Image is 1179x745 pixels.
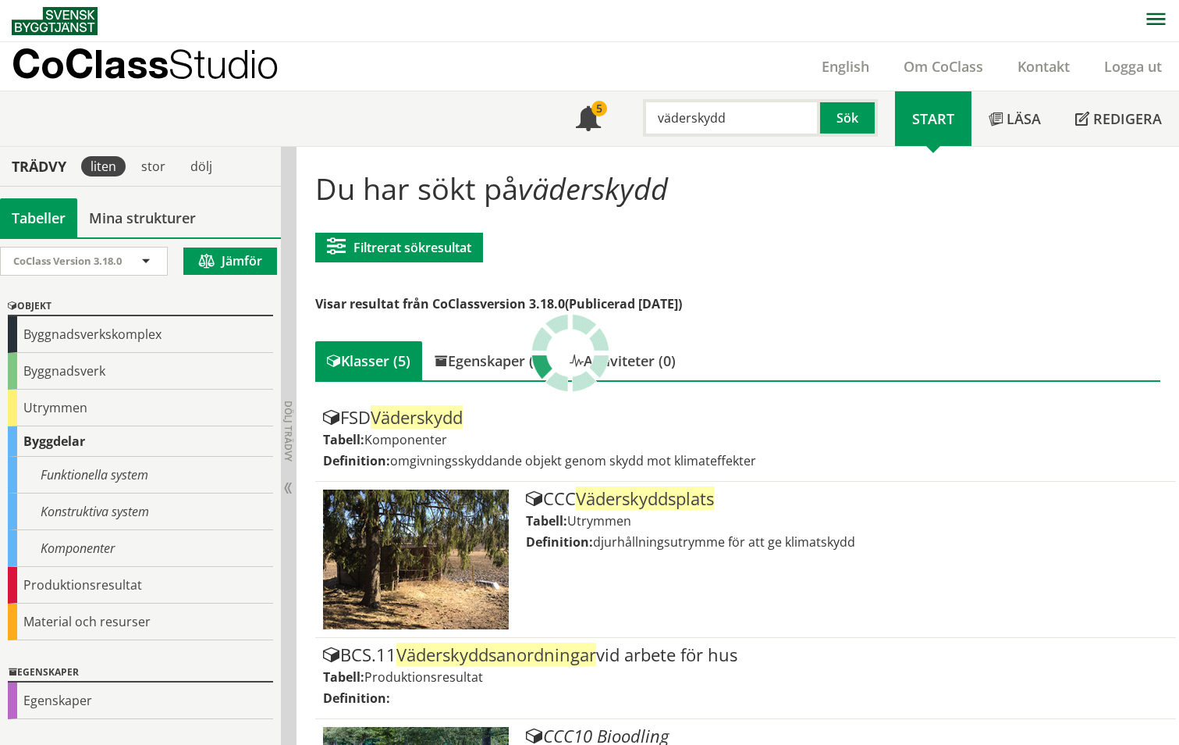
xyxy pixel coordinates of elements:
[323,431,364,448] label: Tabell:
[315,341,422,380] div: Klasser (5)
[422,341,558,380] div: Egenskaper (0)
[315,295,565,312] span: Visar resultat från CoClassversion 3.18.0
[1007,109,1041,128] span: Läsa
[526,490,1169,508] div: CCC
[593,533,855,551] span: djurhållningsutrymme för att ge klimatskydd
[323,408,1169,427] div: FSD
[518,168,668,209] span: väderskydd
[1093,109,1162,128] span: Redigera
[371,405,463,429] span: Väderskydd
[558,341,687,380] div: Aktiviteter (0)
[364,431,447,448] span: Komponenter
[8,298,273,316] div: Objekt
[8,683,273,719] div: Egenskaper
[132,156,175,176] div: stor
[282,401,295,462] span: Dölj trädvy
[8,353,273,390] div: Byggnadsverk
[8,494,273,530] div: Konstruktiva system
[886,57,1000,76] a: Om CoClass
[315,171,1161,205] h1: Du har sökt på
[12,55,279,73] p: CoClass
[169,41,279,87] span: Studio
[1000,57,1087,76] a: Kontakt
[181,156,222,176] div: dölj
[565,295,682,312] span: (Publicerad [DATE])
[895,91,971,146] a: Start
[8,316,273,353] div: Byggnadsverkskomplex
[804,57,886,76] a: English
[531,314,609,392] img: Laddar
[971,91,1058,146] a: Läsa
[396,643,596,666] span: Väderskyddsanordningar
[567,512,631,529] span: Utrymmen
[8,604,273,640] div: Material och resurser
[1058,91,1179,146] a: Redigera
[390,452,756,469] span: omgivningsskyddande objekt genom skydd mot klimateffekter
[8,426,273,457] div: Byggdelar
[323,690,390,707] label: Definition:
[8,390,273,426] div: Utrymmen
[77,198,208,237] a: Mina strukturer
[526,533,593,551] label: Definition:
[323,668,364,686] label: Tabell:
[364,668,483,686] span: Produktionsresultat
[8,530,273,567] div: Komponenter
[8,664,273,683] div: Egenskaper
[643,99,820,137] input: Sök
[3,158,75,175] div: Trädvy
[8,457,273,494] div: Funktionella system
[576,487,714,510] span: Väderskyddsplats
[323,490,509,629] img: Tabell
[12,42,312,91] a: CoClassStudio
[820,99,878,137] button: Sök
[526,512,567,529] label: Tabell:
[323,452,390,469] label: Definition:
[13,254,122,268] span: CoClass Version 3.18.0
[12,7,98,35] img: Svensk Byggtjänst
[591,101,607,116] div: 5
[576,108,601,133] span: Notifikationer
[323,646,1169,665] div: BCS.11 vid arbete för hus
[183,248,277,275] button: Jämför
[1087,57,1179,76] a: Logga ut
[559,91,618,146] a: 5
[315,233,483,262] button: Filtrerat sökresultat
[912,109,954,128] span: Start
[8,567,273,604] div: Produktionsresultat
[81,156,126,176] div: liten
